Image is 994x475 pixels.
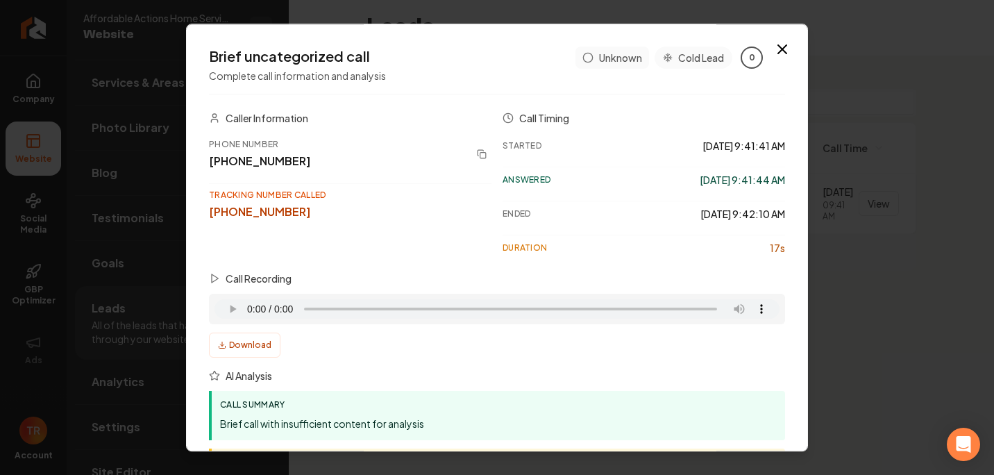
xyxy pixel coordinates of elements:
[209,203,491,220] div: [PHONE_NUMBER]
[700,207,785,221] span: [DATE] 9:42:10 AM
[770,241,785,255] span: 17s
[519,111,569,125] h3: Call Timing
[226,272,292,285] h3: Call Recording
[503,208,531,219] span: Ended
[209,47,386,66] h2: Brief uncategorized call
[503,174,550,185] span: Answered
[599,51,642,65] span: Unknown
[209,69,386,83] p: Complete call information and analysis
[226,111,308,125] h3: Caller Information
[226,369,272,383] h3: AI Analysis
[209,333,280,358] button: Download
[214,299,780,319] audio: Your browser does not support the audio element.
[749,52,755,63] span: 0
[220,399,777,410] h4: Call Summary
[220,416,777,432] p: Brief call with insufficient content for analysis
[209,190,491,201] div: Tracking Number Called
[209,139,464,150] div: Phone Number
[503,242,547,253] span: Duration
[209,153,464,169] div: [PHONE_NUMBER]
[700,173,785,187] span: [DATE] 9:41:44 AM
[503,140,541,151] span: Started
[702,139,785,153] span: [DATE] 9:41:41 AM
[678,51,724,65] span: Cold Lead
